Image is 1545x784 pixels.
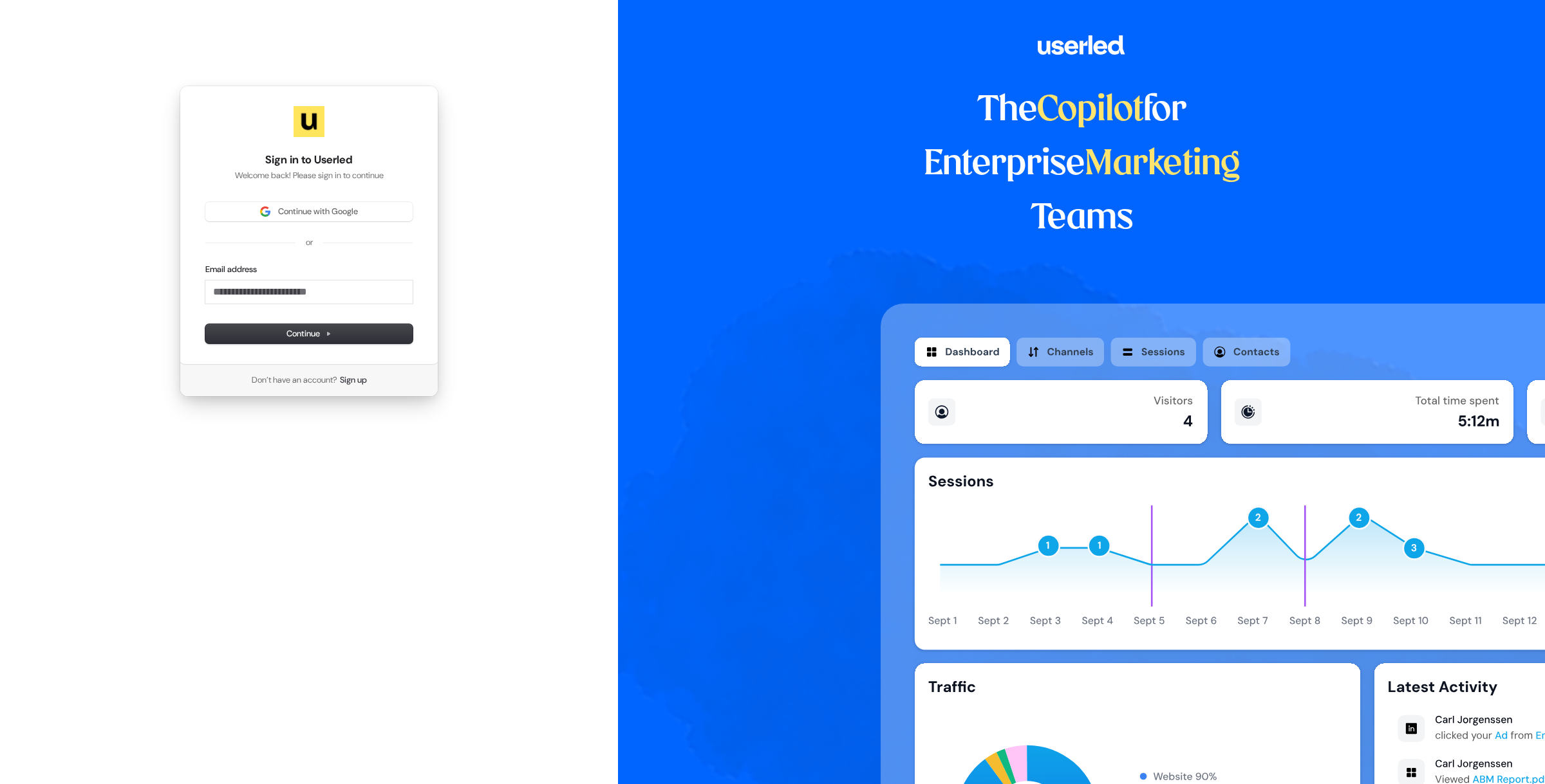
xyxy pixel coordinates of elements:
[205,264,257,275] label: Email address
[278,206,358,217] span: Continue with Google
[205,152,413,168] h1: Sign in to Userled
[205,170,413,181] p: Welcome back! Please sign in to continue
[205,324,413,343] button: Continue
[260,206,270,217] img: Sign in with Google
[340,374,367,386] a: Sign up
[205,202,413,221] button: Sign in with GoogleContinue with Google
[1085,148,1241,181] span: Marketing
[252,374,337,386] span: Don’t have an account?
[286,328,332,340] span: Continue
[881,84,1283,246] h1: The for Enterprise Teams
[294,106,324,137] img: Userled
[306,237,313,248] p: or
[1037,94,1143,127] span: Copilot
